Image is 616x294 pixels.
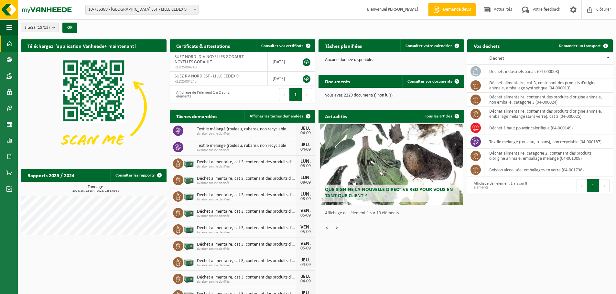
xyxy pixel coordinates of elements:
div: JEU. [299,258,312,263]
span: Livraison sur site planifiée [197,231,296,235]
p: Affichage de l'élément 1 sur 10 éléments [325,211,461,216]
td: [DATE] [268,72,296,86]
p: Aucune donnée disponible. [325,58,458,62]
div: 05-09 [299,246,312,251]
div: 08-09 [299,180,312,185]
img: PB-LB-0680-HPE-GN-01 [183,273,194,284]
div: Affichage de l'élément 1 à 2 sur 2 éléments [173,87,239,102]
span: Déchet alimentaire, cat 3, contenant des produits d'origine animale, emballage s... [197,259,296,264]
div: 05-09 [299,213,312,218]
img: PB-LB-0680-HPE-GN-01 [183,256,194,267]
a: Consulter les rapports [110,169,166,182]
span: Déchet alimentaire, cat 3, contenant des produits d'origine animale, emballage s... [197,242,296,247]
h2: Tâches planifiées [319,39,368,52]
div: JEU. [299,142,312,147]
button: 1 [587,179,600,192]
span: Textile mélangé (rouleau, rubans), non recyclable [197,143,296,148]
span: Livraison sur site planifiée [197,214,296,218]
div: LUN. [299,159,312,164]
img: PB-LB-0680-HPE-GN-01 [183,240,194,251]
count: (15/15) [37,25,50,30]
span: 10-735389 - SUEZ RV NORD EST - LILLE CEDEX 9 [85,5,199,15]
td: [DATE] [268,52,296,72]
span: Demande devis [441,6,472,13]
span: Consulter votre calendrier [405,44,452,48]
h2: Documents [319,75,356,87]
h2: Actualités [319,110,353,122]
a: Consulter votre calendrier [400,39,463,52]
div: 05-09 [299,230,312,234]
button: Volgende [332,221,342,234]
span: Demander un transport [559,44,601,48]
span: Consulter vos documents [407,79,452,84]
span: Livraison sur site planifiée [197,264,296,268]
div: JEU. [299,274,312,279]
td: boisson alcoolisée, emballages en verre (04-001738) [484,163,613,177]
strong: [PERSON_NAME] [386,7,418,12]
button: Site(s)(15/15) [21,23,59,32]
a: Tous les articles [420,110,463,123]
h2: Tâches demandées [170,110,224,122]
button: Next [600,179,610,192]
button: OK [62,23,77,33]
td: déchet alimentaire, contenant des produits d'origine animale, emballage mélangé (sans verre), cat... [484,107,613,121]
td: déchets industriels banals (04-000008) [484,65,613,78]
div: 04-09 [299,263,312,267]
span: Que signifie la nouvelle directive RED pour vous en tant que client ? [325,187,453,198]
span: Livraison sur site planifiée [197,247,296,251]
td: déchet alimentaire, cat 3, contenant des produits d'origine animale, emballage synthétique (04-00... [484,78,613,93]
h2: Vos déchets [467,39,506,52]
div: LUN. [299,192,312,197]
p: Vous avez 2229 document(s) non lu(s). [325,93,458,98]
a: Consulter vos certificats [256,39,315,52]
img: PB-LB-0680-HPE-GN-01 [183,223,194,234]
button: Previous [279,88,289,101]
div: VEN. [299,225,312,230]
td: déchet à haut pouvoir calorifique (04-000149) [484,121,613,135]
img: PB-LB-0680-HPE-GN-01 [183,190,194,201]
div: VEN. [299,208,312,213]
a: Que signifie la nouvelle directive RED pour vous en tant que client ? [320,124,463,205]
div: 04-09 [299,147,312,152]
img: Download de VHEPlus App [21,52,167,161]
td: déchet alimentaire, contenant des produits d'origine animale, non emballé, catégorie 3 (04-000024) [484,93,613,107]
span: RED25004240 [175,65,263,70]
span: Site(s) [25,23,50,33]
span: Déchet alimentaire, cat 3, contenant des produits d'origine animale, emballage s... [197,193,296,198]
span: Livraison sur site planifiée [197,148,296,152]
span: Livraison sur site planifiée [197,165,296,169]
img: PB-LB-0680-HPE-GN-01 [183,174,194,185]
span: Déchet [489,56,504,61]
button: 1 [289,88,302,101]
span: RED25004245 [175,79,263,84]
img: PB-LB-0680-HPE-GN-01 [183,207,194,218]
div: 08-09 [299,164,312,168]
td: textile mélangé (rouleau, rubans), non recyclable (04-000187) [484,135,613,149]
h2: Téléchargez l'application Vanheede+ maintenant! [21,39,142,52]
span: Déchet alimentaire, cat 3, contenant des produits d'origine animale, emballage s... [197,226,296,231]
span: Textile mélangé (rouleau, rubans), non recyclable [197,127,296,132]
span: Déchet alimentaire, cat 3, contenant des produits d'origine animale, emballage s... [197,275,296,280]
span: Déchet alimentaire, cat 3, contenant des produits d'origine animale, emballage s... [197,160,296,165]
span: Déchet alimentaire, cat 3, contenant des produits d'origine animale, emballage s... [197,209,296,214]
div: VEN. [299,241,312,246]
a: Afficher les tâches demandées [244,110,315,123]
td: déchet alimentaire, catégorie 2, contenant des produits d'origine animale, emballage mélangé (04-... [484,149,613,163]
span: 2024: 2671,615 t - 2025: 2256,686 t [24,189,167,193]
a: Demande devis [428,3,476,16]
div: 04-09 [299,131,312,136]
h3: Tonnage [24,185,167,193]
div: Affichage de l'élément 1 à 8 sur 8 éléments [470,178,537,193]
span: SUEZ RV NORD EST - LILLE CEDEX 9 [175,74,239,79]
h2: Certificats & attestations [170,39,236,52]
div: JEU. [299,126,312,131]
button: Next [302,88,312,101]
span: 10-735389 - SUEZ RV NORD EST - LILLE CEDEX 9 [86,5,198,14]
span: Livraison sur site planifiée [197,132,296,136]
img: PB-LB-0680-HPE-GN-01 [183,157,194,168]
div: 08-09 [299,197,312,201]
span: Livraison sur site planifiée [197,198,296,202]
span: Livraison sur site planifiée [197,181,296,185]
a: Demander un transport [554,39,612,52]
span: SUEZ NORD- DIV NOYELLES GODAULT - NOYELLES GODAULT [175,55,246,65]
